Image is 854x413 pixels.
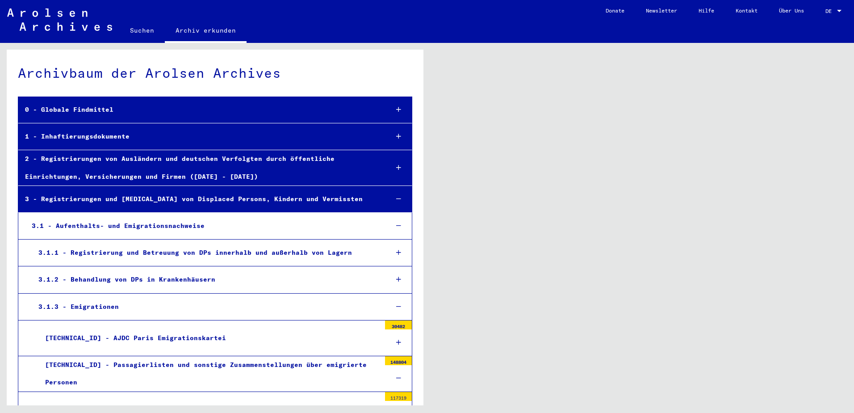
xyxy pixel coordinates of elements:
[25,217,381,235] div: 3.1 - Aufenthalts- und Emigrationsnachweise
[18,63,412,83] div: Archivbaum der Arolsen Archives
[165,20,247,43] a: Archiv erkunden
[825,8,835,14] span: DE
[385,320,412,329] div: 30482
[385,356,412,365] div: 148804
[32,244,381,261] div: 3.1.1 - Registrierung und Betreuung von DPs innerhalb und außerhalb von Lagern
[18,128,381,145] div: 1 - Inhaftierungsdokumente
[38,329,381,347] div: [TECHNICAL_ID] - AJDC Paris Emigrationskartei
[32,298,381,316] div: 3.1.3 - Emigrationen
[18,190,381,208] div: 3 - Registrierungen und [MEDICAL_DATA] von Displaced Persons, Kindern und Vermissten
[7,8,112,31] img: Arolsen_neg.svg
[32,271,381,288] div: 3.1.2 - Behandlung von DPs in Krankenhäusern
[119,20,165,41] a: Suchen
[38,356,381,391] div: [TECHNICAL_ID] - Passagierlisten und sonstige Zusammenstellungen über emigrierte Personen
[18,150,381,185] div: 2 - Registrierungen von Ausländern und deutschen Verfolgten durch öffentliche Einrichtungen, Vers...
[18,101,381,118] div: 0 - Globale Findmittel
[385,392,412,401] div: 117319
